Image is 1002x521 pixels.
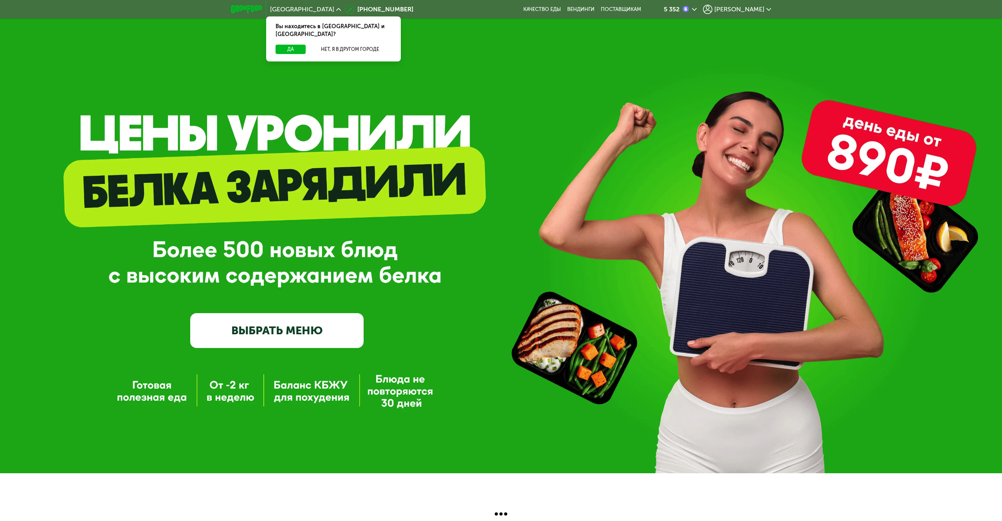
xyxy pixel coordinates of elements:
[190,313,364,348] a: ВЫБРАТЬ МЕНЮ
[601,6,641,13] div: поставщикам
[567,6,595,13] a: Вендинги
[714,6,764,13] span: [PERSON_NAME]
[664,6,679,13] div: 5 352
[309,45,391,54] button: Нет, я в другом городе
[276,45,306,54] button: Да
[345,5,413,14] a: [PHONE_NUMBER]
[270,6,334,13] span: [GEOGRAPHIC_DATA]
[523,6,561,13] a: Качество еды
[266,16,401,45] div: Вы находитесь в [GEOGRAPHIC_DATA] и [GEOGRAPHIC_DATA]?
